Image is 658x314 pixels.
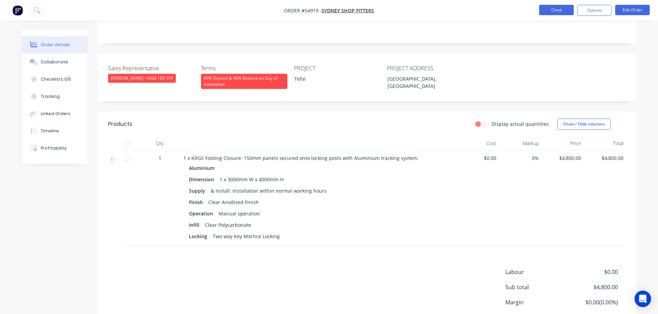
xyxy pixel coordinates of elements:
button: Close [539,5,574,15]
span: Labour [505,268,567,276]
span: 1 [159,154,161,162]
div: & Install: Installation within normal working hours [208,186,330,196]
button: Show / Hide columns [557,119,611,130]
span: $0.00 [566,268,618,276]
div: Collaborate [41,59,68,65]
div: Infill [189,220,202,230]
div: Clear Polycarbonate [202,220,254,230]
span: Margin [505,298,567,306]
div: 1 x 3000mm W x 4000mm H [217,174,286,184]
span: 1 x KRGS Folding Closure: 150mm panels secured onto locking posts with Aluminium tracking system. [183,155,419,161]
div: [PERSON_NAME] - 0424 185 195 [108,74,176,83]
label: Terms [201,64,287,72]
label: Display actual quantities [492,120,549,128]
div: Clear Anodised Finish [206,197,261,207]
span: $0.00 ( 0.00 %) [566,298,618,306]
div: Markup [499,136,542,150]
button: Options [577,5,612,16]
div: Finish [189,197,206,207]
div: Aluminium [189,163,217,173]
div: Order details [41,42,70,48]
button: Order details [22,36,87,53]
div: Two way Key Mortice Locking [210,231,283,241]
img: Factory [12,5,23,16]
button: Timeline [22,122,87,140]
label: Sales Representative [108,64,194,72]
div: Linked Orders [41,111,70,117]
a: Sydney Shop Fitters [322,7,374,14]
div: Profitability [41,145,67,151]
div: Open Intercom Messenger [635,291,651,307]
button: Collaborate [22,53,87,71]
div: Tracking [41,93,60,100]
span: 0% [502,154,539,162]
div: Products [108,120,132,128]
label: PROJECT [294,64,380,72]
span: $0.00 [460,154,497,162]
label: PROJECT ADDRESS [387,64,473,72]
div: 60% Deposit & 40% Balance on Day of Installation [201,74,287,89]
span: $4,800.00 [587,154,623,162]
span: $4,800.00 [566,283,618,291]
button: Profitability [22,140,87,157]
div: Total [584,136,626,150]
button: Checklists 0/0 [22,71,87,88]
span: $4,800.00 [544,154,581,162]
button: Edit Order [615,5,650,15]
button: Tracking [22,88,87,105]
span: Sub total [505,283,567,291]
div: Dimension [189,174,217,184]
div: Checklists 0/0 [41,76,71,82]
div: [GEOGRAPHIC_DATA], [GEOGRAPHIC_DATA] [382,74,468,91]
div: Tefal [289,74,375,84]
div: Locking [189,231,210,241]
div: Price [542,136,584,150]
div: Cost [457,136,499,150]
div: Manual operation [216,209,263,219]
div: Operation [189,209,216,219]
span: Order #54919 - [284,7,322,14]
div: Timeline [41,128,59,134]
button: Linked Orders [22,105,87,122]
div: Supply [189,186,208,196]
div: Qty [139,136,181,150]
